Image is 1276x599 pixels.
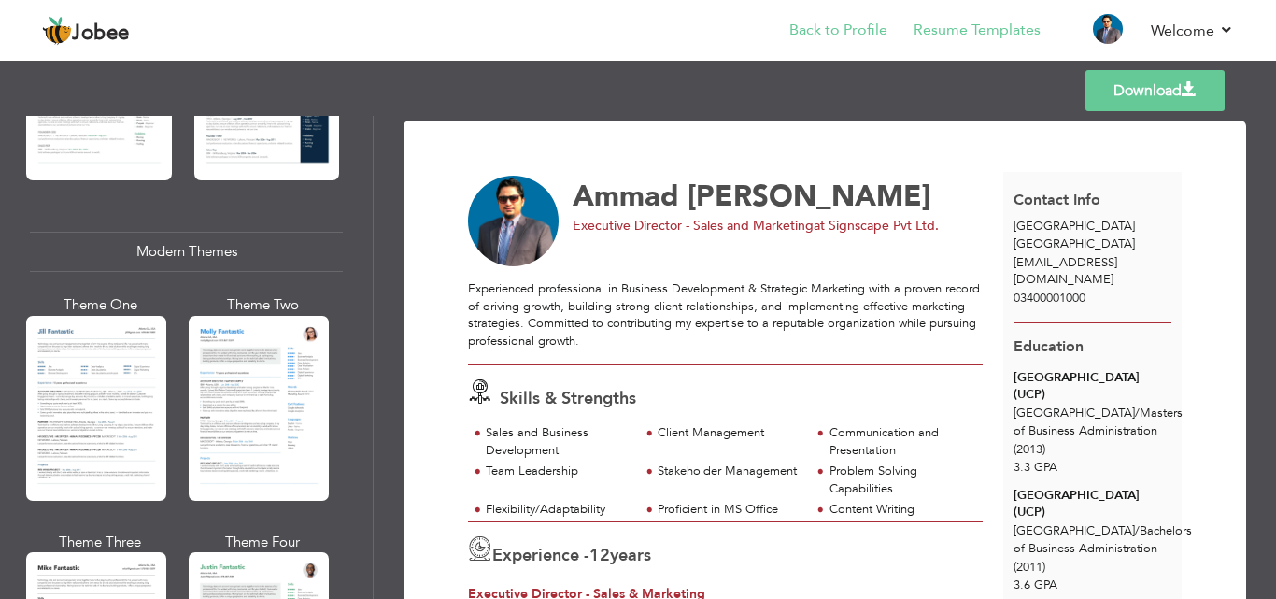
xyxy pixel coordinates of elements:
a: Back to Profile [789,20,887,41]
img: Profile Img [1093,14,1123,44]
div: Content Writing [829,501,972,519]
span: [GEOGRAPHIC_DATA] Bachelors of Business Administration [1014,522,1192,557]
label: years [589,544,651,568]
img: jobee.io [42,16,72,46]
span: [GEOGRAPHIC_DATA] Masters of Business Administration [1014,405,1183,439]
span: at Signscape Pvt Ltd. [814,217,939,235]
div: Theme Three [30,533,170,552]
span: (2011) [1014,559,1045,576]
div: Experienced professional in Business Development & Strategic Marketing with a proven record of dr... [468,280,983,349]
div: Proficient in MS Office [658,501,801,519]
span: Executive Director - Sales and Marketing [573,217,814,235]
div: Problem Solving Capabilities [829,463,972,497]
span: 3.3 GPA [1014,459,1057,476]
span: Contact Info [1014,190,1100,210]
span: / [1135,522,1140,539]
div: Stakeholder Management [658,463,801,480]
div: Sales and Business Development [486,424,629,459]
span: (2013) [1014,441,1045,458]
div: Flexibility/Adaptability [486,501,629,519]
span: 3.6 GPA [1014,577,1057,593]
span: Jobee [72,23,130,44]
span: [GEOGRAPHIC_DATA] [1014,218,1135,235]
span: Education [1014,336,1084,357]
div: [GEOGRAPHIC_DATA] (UCP) [1014,369,1171,404]
a: Jobee [42,16,130,46]
div: Client Management [658,424,801,442]
div: Modern Themes [30,232,343,272]
a: Resume Templates [914,20,1041,41]
span: [PERSON_NAME] [688,177,930,216]
span: [GEOGRAPHIC_DATA] [1014,235,1135,252]
div: Theme One [30,295,170,315]
a: Download [1085,70,1225,111]
span: 12 [589,544,610,567]
div: Theme Two [192,295,333,315]
span: Experience - [492,544,589,567]
span: Ammad [573,177,679,216]
span: [EMAIL_ADDRESS][DOMAIN_NAME] [1014,254,1117,289]
a: Welcome [1151,20,1234,42]
span: 03400001000 [1014,290,1085,307]
div: Theme Four [192,533,333,552]
div: [GEOGRAPHIC_DATA] (UCP) [1014,487,1171,521]
div: Communication and Presentation [829,424,972,459]
img: No image [468,176,560,267]
span: Skills & Strengths [500,387,636,410]
span: / [1135,405,1140,421]
div: Team Leadership [486,463,629,480]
